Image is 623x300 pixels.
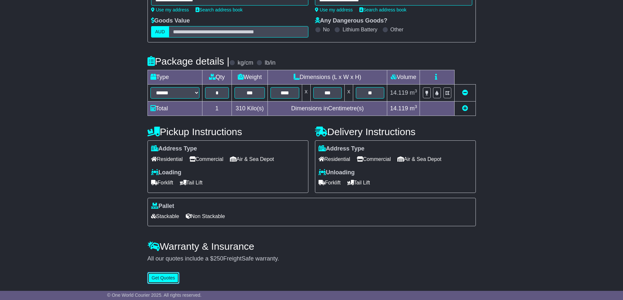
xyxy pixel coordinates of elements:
[147,241,476,252] h4: Warranty & Insurance
[410,89,417,96] span: m
[147,255,476,262] div: All our quotes include a $ FreightSafe warranty.
[147,56,230,67] h4: Package details |
[265,59,275,67] label: lb/in
[232,102,268,116] td: Kilo(s)
[151,178,173,188] span: Forklift
[151,203,174,210] label: Pallet
[359,7,407,12] a: Search address book
[410,105,417,112] span: m
[319,169,355,176] label: Unloading
[315,17,388,24] label: Any Dangerous Goods?
[319,178,341,188] span: Forklift
[319,154,350,164] span: Residential
[151,154,183,164] span: Residential
[323,26,330,33] label: No
[151,17,190,24] label: Goods Value
[237,59,253,67] label: kg/cm
[390,105,408,112] span: 14.119
[268,70,387,85] td: Dimensions (L x W x H)
[147,272,180,284] button: Get Quotes
[462,105,468,112] a: Add new item
[344,85,353,102] td: x
[147,70,202,85] td: Type
[415,104,417,109] sup: 3
[147,126,308,137] h4: Pickup Instructions
[196,7,243,12] a: Search address book
[147,102,202,116] td: Total
[180,178,203,188] span: Tail Lift
[151,26,169,38] label: AUD
[151,169,182,176] label: Loading
[390,89,408,96] span: 14.119
[342,26,377,33] label: Lithium Battery
[151,7,189,12] a: Use my address
[268,102,387,116] td: Dimensions in Centimetre(s)
[302,85,310,102] td: x
[107,292,202,298] span: © One World Courier 2025. All rights reserved.
[397,154,441,164] span: Air & Sea Depot
[347,178,370,188] span: Tail Lift
[202,102,232,116] td: 1
[189,154,223,164] span: Commercial
[151,145,197,152] label: Address Type
[236,105,246,112] span: 310
[415,88,417,93] sup: 3
[390,26,404,33] label: Other
[387,70,420,85] td: Volume
[319,145,365,152] label: Address Type
[462,89,468,96] a: Remove this item
[230,154,274,164] span: Air & Sea Depot
[186,211,225,221] span: Non Stackable
[232,70,268,85] td: Weight
[357,154,391,164] span: Commercial
[151,211,179,221] span: Stackable
[315,7,353,12] a: Use my address
[202,70,232,85] td: Qty
[214,255,223,262] span: 250
[315,126,476,137] h4: Delivery Instructions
